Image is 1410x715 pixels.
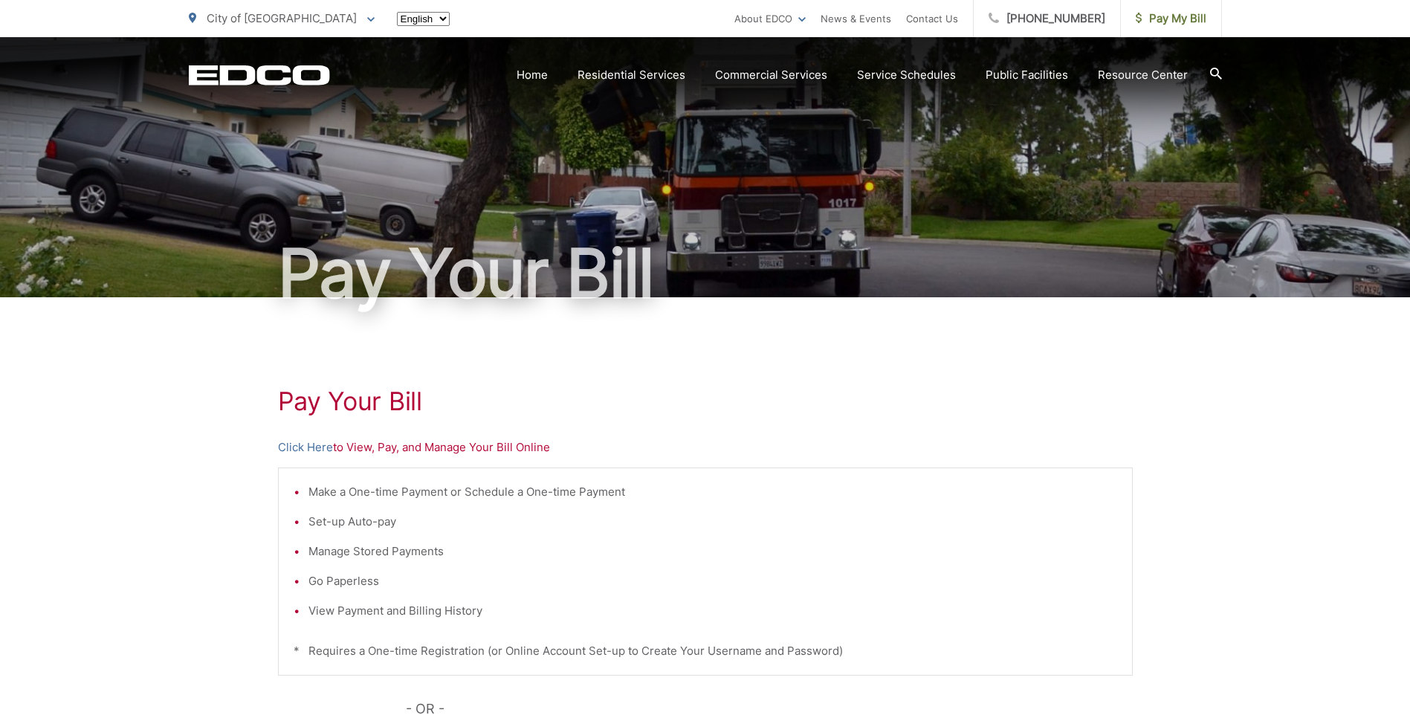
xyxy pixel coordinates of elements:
[734,10,806,27] a: About EDCO
[308,513,1117,531] li: Set-up Auto-pay
[189,236,1222,311] h1: Pay Your Bill
[397,12,450,26] select: Select a language
[278,439,1133,456] p: to View, Pay, and Manage Your Bill Online
[986,66,1068,84] a: Public Facilities
[308,543,1117,560] li: Manage Stored Payments
[308,602,1117,620] li: View Payment and Billing History
[578,66,685,84] a: Residential Services
[906,10,958,27] a: Contact Us
[278,439,333,456] a: Click Here
[1098,66,1188,84] a: Resource Center
[278,386,1133,416] h1: Pay Your Bill
[189,65,330,85] a: EDCD logo. Return to the homepage.
[821,10,891,27] a: News & Events
[715,66,827,84] a: Commercial Services
[857,66,956,84] a: Service Schedules
[1136,10,1206,27] span: Pay My Bill
[294,642,1117,660] p: * Requires a One-time Registration (or Online Account Set-up to Create Your Username and Password)
[308,572,1117,590] li: Go Paperless
[308,483,1117,501] li: Make a One-time Payment or Schedule a One-time Payment
[517,66,548,84] a: Home
[207,11,357,25] span: City of [GEOGRAPHIC_DATA]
